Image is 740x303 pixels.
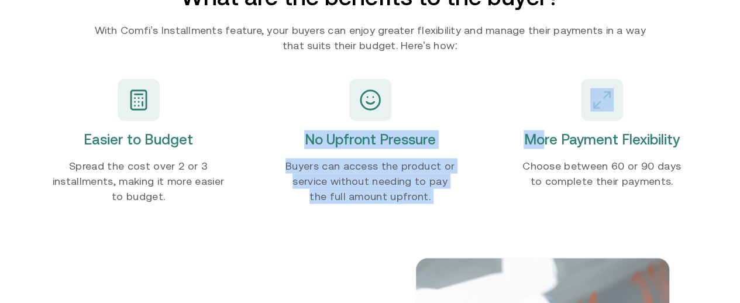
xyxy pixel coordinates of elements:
[284,159,456,204] p: Buyers can access the product or service without needing to pay the full amount upfront.
[127,88,150,112] img: Calculator
[590,88,614,112] img: maximize
[515,130,687,149] h2: More Payment Flexibility
[84,130,193,149] h2: Easier to Budget
[359,88,382,112] img: smile-green
[92,23,648,37] span: With Comfi’s Installments feature, your buyers can enjoy greater flexibility and manage their pay...
[284,130,456,149] h2: No Upfront Pressure
[52,159,224,204] p: Spread the cost over 2 or 3 installments, making it more easier to budget.
[515,159,687,189] p: Choose between 60 or 90 days to complete their payments.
